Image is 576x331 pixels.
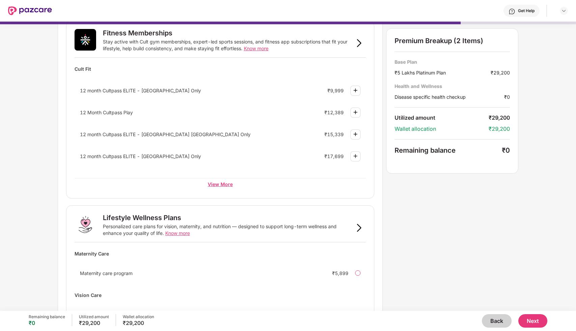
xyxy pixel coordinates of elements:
[491,69,510,76] div: ₹29,200
[103,223,352,237] div: Personalized care plans for vision, maternity, and nutrition — designed to support long-term well...
[103,38,352,52] div: Stay active with Cult gym memberships, expert-led sports sessions, and fitness app subscriptions ...
[332,270,348,276] div: ₹5,899
[80,131,251,137] span: 12 month Cultpass ELITE - [GEOGRAPHIC_DATA] [GEOGRAPHIC_DATA] Only
[8,6,52,15] img: New Pazcare Logo
[75,63,366,75] div: Cult Fit
[80,153,201,159] span: 12 month Cultpass ELITE - [GEOGRAPHIC_DATA] Only
[395,83,510,89] div: Health and Wellness
[80,270,133,276] span: Maternity care program
[79,314,109,320] div: Utilized amount
[518,314,547,328] button: Next
[29,314,65,320] div: Remaining balance
[75,248,366,260] div: Maternity Care
[561,8,567,13] img: svg+xml;base64,PHN2ZyBpZD0iRHJvcGRvd24tMzJ4MzIiIHhtbG5zPSJodHRwOi8vd3d3LnczLm9yZy8yMDAwL3N2ZyIgd2...
[75,214,96,235] img: Lifestyle Wellness Plans
[518,8,535,13] div: Get Help
[395,37,510,45] div: Premium Breakup (2 Items)
[103,29,172,37] div: Fitness Memberships
[351,108,359,116] img: svg+xml;base64,PHN2ZyBpZD0iUGx1cy0zMngzMiIgeG1sbnM9Imh0dHA6Ly93d3cudzMub3JnLzIwMDAvc3ZnIiB3aWR0aD...
[79,320,109,326] div: ₹29,200
[351,130,359,138] img: svg+xml;base64,PHN2ZyBpZD0iUGx1cy0zMngzMiIgeG1sbnM9Imh0dHA6Ly93d3cudzMub3JnLzIwMDAvc3ZnIiB3aWR0aD...
[395,59,510,65] div: Base Plan
[123,320,154,326] div: ₹29,200
[123,314,154,320] div: Wallet allocation
[75,178,366,190] div: View More
[80,110,133,115] span: 12 Month Cultpass Play
[351,152,359,160] img: svg+xml;base64,PHN2ZyBpZD0iUGx1cy0zMngzMiIgeG1sbnM9Imh0dHA6Ly93d3cudzMub3JnLzIwMDAvc3ZnIiB3aWR0aD...
[482,314,512,328] button: Back
[509,8,515,15] img: svg+xml;base64,PHN2ZyBpZD0iSGVscC0zMngzMiIgeG1sbnM9Imh0dHA6Ly93d3cudzMub3JnLzIwMDAvc3ZnIiB3aWR0aD...
[395,146,502,154] div: Remaining balance
[29,320,65,326] div: ₹0
[80,88,201,93] span: 12 month Cultpass ELITE - [GEOGRAPHIC_DATA] Only
[504,93,510,100] div: ₹0
[395,114,489,121] div: Utilized amount
[324,153,344,159] div: ₹17,699
[355,224,363,232] img: svg+xml;base64,PHN2ZyB3aWR0aD0iOSIgaGVpZ2h0PSIxNiIgdmlld0JveD0iMCAwIDkgMTYiIGZpbGw9Im5vbmUiIHhtbG...
[165,230,190,236] span: Know more
[75,289,366,301] div: Vision Care
[103,214,181,222] div: Lifestyle Wellness Plans
[244,46,268,51] span: Know more
[75,29,96,51] img: Fitness Memberships
[489,114,510,121] div: ₹29,200
[324,131,344,137] div: ₹15,339
[351,86,359,94] img: svg+xml;base64,PHN2ZyBpZD0iUGx1cy0zMngzMiIgeG1sbnM9Imh0dHA6Ly93d3cudzMub3JnLzIwMDAvc3ZnIiB3aWR0aD...
[502,146,510,154] div: ₹0
[395,125,489,132] div: Wallet allocation
[324,110,344,115] div: ₹12,389
[489,125,510,132] div: ₹29,200
[395,93,504,100] div: Disease specific health checkup
[355,39,363,47] img: svg+xml;base64,PHN2ZyB3aWR0aD0iOSIgaGVpZ2h0PSIxNiIgdmlld0JveD0iMCAwIDkgMTYiIGZpbGw9Im5vbmUiIHhtbG...
[395,69,491,76] div: ₹5 Lakhs Platinum Plan
[327,88,344,93] div: ₹9,999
